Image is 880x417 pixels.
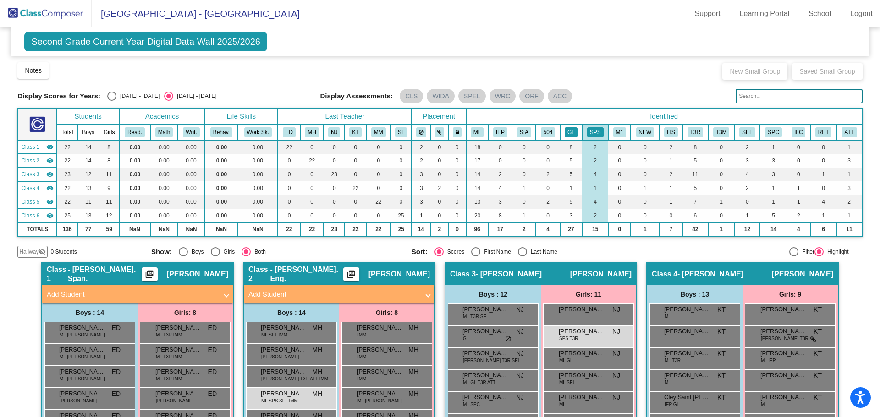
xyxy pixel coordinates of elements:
[449,140,466,154] td: 0
[548,89,572,103] mat-chip: ACC
[760,168,786,181] td: 3
[412,154,430,168] td: 2
[810,181,837,195] td: 0
[57,181,77,195] td: 22
[178,168,204,181] td: 0.00
[119,209,150,222] td: 0.00
[205,195,238,209] td: 0.00
[119,108,204,125] th: Academics
[178,209,204,222] td: 0.00
[57,195,77,209] td: 22
[466,209,489,222] td: 20
[77,154,99,168] td: 14
[345,195,366,209] td: 0
[787,168,810,181] td: 0
[278,108,412,125] th: Last Teacher
[178,181,204,195] td: 0.00
[660,195,682,209] td: 1
[77,140,99,154] td: 14
[493,127,507,137] button: IEP
[57,108,119,125] th: Students
[17,62,49,79] button: Notes
[300,181,324,195] td: 0
[77,125,99,140] th: Boys
[430,140,448,154] td: 0
[732,6,797,21] a: Learning Portal
[488,181,512,195] td: 4
[810,154,837,168] td: 0
[278,140,300,154] td: 22
[430,195,448,209] td: 0
[300,209,324,222] td: 0
[155,127,173,137] button: Math
[708,154,735,168] td: 0
[99,154,119,168] td: 8
[739,127,755,137] button: SEL
[836,168,862,181] td: 1
[173,92,216,100] div: [DATE] - [DATE]
[18,209,57,222] td: Sherri Logan - Logan/Team
[519,89,544,103] mat-chip: ORF
[18,195,57,209] td: Melissa McNamara - McNamara
[787,125,810,140] th: Setting C - at least some of the day
[119,168,150,181] td: 0.00
[713,127,730,137] button: T3M
[708,140,735,154] td: 0
[390,181,412,195] td: 0
[608,181,631,195] td: 0
[390,209,412,222] td: 25
[77,209,99,222] td: 13
[150,181,178,195] td: 0.00
[682,154,708,168] td: 5
[324,125,345,140] th: Nicole Jenney
[708,181,735,195] td: 0
[512,195,536,209] td: 0
[660,154,682,168] td: 1
[613,127,626,137] button: M1
[238,181,278,195] td: 0.00
[99,195,119,209] td: 11
[682,125,708,140] th: Tier 3 Supports in Reading
[836,181,862,195] td: 3
[99,125,119,140] th: Girls
[430,125,448,140] th: Keep with students
[244,285,434,303] mat-expansion-panel-header: Add Student
[346,270,357,282] mat-icon: picture_as_pdf
[205,168,238,181] td: 0.00
[512,154,536,168] td: 0
[541,127,555,137] button: 504
[278,154,300,168] td: 0
[244,127,272,137] button: Work Sk.
[46,184,54,192] mat-icon: visibility
[430,154,448,168] td: 0
[324,181,345,195] td: 0
[21,157,39,165] span: Class 2
[787,154,810,168] td: 0
[682,140,708,154] td: 8
[608,195,631,209] td: 0
[560,195,582,209] td: 5
[488,168,512,181] td: 2
[366,125,390,140] th: Melissa McNamara
[150,195,178,209] td: 0.00
[760,125,786,140] th: Receives speech services
[366,181,390,195] td: 0
[560,140,582,154] td: 8
[345,125,366,140] th: Katie Tubiolo
[560,125,582,140] th: Glasses
[77,195,99,209] td: 11
[300,125,324,140] th: Meiasha Harris
[238,209,278,222] td: 0.00
[57,154,77,168] td: 22
[390,168,412,181] td: 0
[560,154,582,168] td: 5
[46,157,54,164] mat-icon: visibility
[99,181,119,195] td: 9
[489,89,516,103] mat-chip: WRC
[24,32,267,51] span: Second Grade Current Year Digital Data Wall 2025/2026
[142,267,158,281] button: Print Students Details
[631,181,659,195] td: 1
[57,209,77,222] td: 25
[324,195,345,209] td: 0
[836,125,862,140] th: Attendance Concern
